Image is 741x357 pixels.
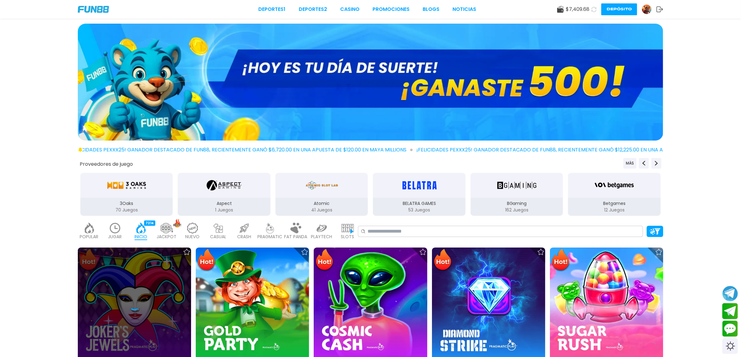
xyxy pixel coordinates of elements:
[284,234,307,240] p: FAT PANDA
[551,248,571,272] img: Hot
[642,5,651,14] img: Avatar
[423,6,439,13] a: BLOGS
[651,158,661,169] button: Next providers
[316,223,328,234] img: playtech_light.webp
[207,177,242,194] img: Aspect
[178,200,270,207] p: Aspect
[471,207,563,213] p: 162 Juegos
[80,234,99,240] p: POPULAR
[107,177,146,194] img: 3Oaks
[161,223,173,234] img: jackpot_light.webp
[468,172,565,216] button: BGaming
[623,158,636,169] button: Previous providers
[453,6,476,13] a: NOTICIAS
[83,223,96,234] img: popular_light.webp
[70,146,413,154] span: ¡FELICIDADES pexxx25! GANADOR DESTACADO DE FUN88, RECIENTEMENTE GANÓ $6,720.00 EN UNA APUESTA DE ...
[108,234,122,240] p: JUGAR
[80,207,173,213] p: 70 Juegos
[722,303,738,319] button: Join telegram
[568,200,660,207] p: Betgames
[290,223,302,234] img: fat_panda_light.webp
[722,321,738,337] button: Contact customer service
[134,234,147,240] p: INICIO
[80,161,133,167] button: Proveedores de juego
[373,207,465,213] p: 53 Juegos
[341,234,354,240] p: SLOTS
[210,234,227,240] p: CASUAL
[178,207,270,213] p: 1 Juegos
[109,223,121,234] img: recent_light.webp
[212,223,225,234] img: casual_light.webp
[135,223,147,234] img: home_active.webp
[275,200,368,207] p: Atomic
[565,172,663,216] button: Betgames
[370,172,468,216] button: BELATRA GAMES
[722,338,738,354] div: Switch theme
[341,223,354,234] img: slots_light.webp
[601,3,637,15] button: Depósito
[80,200,173,207] p: 3Oaks
[650,228,660,235] img: Platform Filter
[400,177,439,194] img: BELATRA GAMES
[196,248,217,272] img: Hot
[304,177,339,194] img: Atomic
[186,223,199,234] img: new_light.webp
[144,220,155,226] div: 7214
[373,200,465,207] p: BELATRA GAMES
[185,234,200,240] p: NUEVO
[273,172,370,216] button: Atomic
[237,234,251,240] p: CRASH
[722,285,738,302] button: Join telegram channel
[639,158,649,169] button: Previous providers
[175,172,273,216] button: Aspect
[157,234,177,240] p: JACKPOT
[568,207,660,213] p: 12 Juegos
[78,172,175,216] button: 3Oaks
[433,248,453,272] img: Hot
[259,6,286,13] a: Deportes1
[258,234,283,240] p: PRAGMATIC
[78,24,663,141] img: GANASTE 500
[264,223,276,234] img: pragmatic_light.webp
[642,4,656,14] a: Avatar
[595,177,634,194] img: Betgames
[566,6,589,13] span: $ 7,409.68
[471,200,563,207] p: BGaming
[275,207,368,213] p: 41 Juegos
[299,6,327,13] a: Deportes2
[314,248,335,272] img: Hot
[497,177,537,194] img: BGaming
[340,6,359,13] a: CASINO
[238,223,251,234] img: crash_light.webp
[173,219,181,227] img: hot
[311,234,332,240] p: PLAYTECH
[78,6,109,13] img: Company Logo
[373,6,410,13] a: Promociones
